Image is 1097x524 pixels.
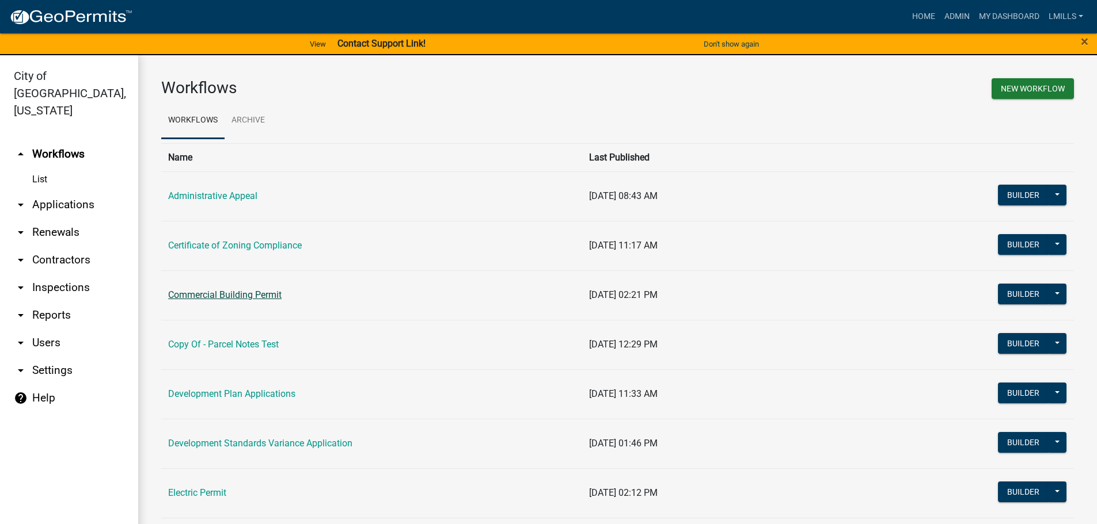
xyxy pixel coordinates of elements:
a: Admin [940,6,974,28]
a: Copy Of - Parcel Notes Test [168,339,279,350]
a: Electric Permit [168,487,226,498]
button: Builder [998,383,1049,403]
i: arrow_drop_down [14,253,28,267]
button: Close [1081,35,1088,48]
span: [DATE] 02:21 PM [589,289,658,300]
span: [DATE] 12:29 PM [589,339,658,350]
i: arrow_drop_down [14,308,28,322]
strong: Contact Support Link! [337,38,426,49]
a: Commercial Building Permit [168,289,282,300]
i: arrow_drop_down [14,281,28,294]
i: arrow_drop_down [14,198,28,212]
a: Home [908,6,940,28]
i: help [14,391,28,405]
a: Archive [225,102,272,139]
a: lmills [1044,6,1088,28]
h3: Workflows [161,78,609,98]
i: arrow_drop_down [14,336,28,350]
i: arrow_drop_down [14,364,28,377]
button: New Workflow [992,78,1074,99]
span: [DATE] 08:43 AM [589,190,658,201]
a: View [305,35,331,53]
th: Last Published [582,143,897,171]
span: [DATE] 02:12 PM [589,487,658,498]
th: Name [161,143,582,171]
button: Don't show again [699,35,764,53]
span: [DATE] 01:46 PM [589,438,658,449]
button: Builder [998,185,1049,205]
a: Development Plan Applications [168,388,295,399]
a: Certificate of Zoning Compliance [168,240,302,251]
button: Builder [998,432,1049,453]
button: Builder [998,481,1049,502]
span: [DATE] 11:17 AM [589,240,658,251]
a: My Dashboard [974,6,1044,28]
a: Workflows [161,102,225,139]
i: arrow_drop_down [14,225,28,239]
button: Builder [998,234,1049,255]
a: Development Standards Variance Application [168,438,352,449]
span: [DATE] 11:33 AM [589,388,658,399]
button: Builder [998,284,1049,304]
span: × [1081,33,1088,49]
button: Builder [998,333,1049,354]
a: Administrative Appeal [168,190,257,201]
i: arrow_drop_up [14,147,28,161]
